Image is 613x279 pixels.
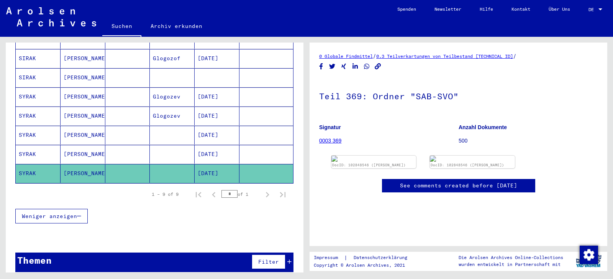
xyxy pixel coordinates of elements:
b: Signatur [319,124,341,130]
mat-cell: [DATE] [195,126,239,144]
div: of 1 [221,190,260,198]
a: Archiv erkunden [141,17,211,35]
mat-cell: [DATE] [195,107,239,125]
a: 0003 369 [319,138,341,144]
mat-cell: [PERSON_NAME] [61,49,105,68]
mat-cell: Glogozof [150,49,195,68]
img: Zustimmung ändern [580,246,598,264]
p: 500 [459,137,598,145]
button: Filter [252,254,285,269]
button: Next page [260,187,275,202]
img: undefined [331,156,416,162]
mat-cell: SIRAK [16,49,61,68]
a: DocID: 102848546 ([PERSON_NAME]) [332,163,406,167]
button: First page [191,187,206,202]
mat-cell: [PERSON_NAME] [61,107,105,125]
p: Die Arolsen Archives Online-Collections [459,254,563,261]
mat-cell: [DATE] [195,49,239,68]
a: See comments created before [DATE] [400,182,517,190]
div: Themen [17,253,52,267]
a: Suchen [102,17,141,37]
a: Impressum [314,254,344,262]
h1: Teil 369: Ordner "SAB-SVO" [319,79,598,112]
span: Weniger anzeigen [22,213,77,220]
button: Copy link [374,62,382,71]
img: yv_logo.png [574,251,603,271]
mat-cell: SYRAK [16,107,61,125]
mat-cell: SYRAK [16,164,61,183]
button: Last page [275,187,290,202]
mat-cell: SYRAK [16,126,61,144]
mat-cell: [DATE] [195,145,239,164]
div: Zustimmung ändern [579,245,598,264]
p: wurden entwickelt in Partnerschaft mit [459,261,563,268]
img: Arolsen_neg.svg [6,7,96,26]
mat-cell: Glogozev [150,107,195,125]
mat-cell: SIRAK [16,68,61,87]
button: Share on Facebook [317,62,325,71]
mat-cell: [PERSON_NAME] [61,68,105,87]
p: Copyright © Arolsen Archives, 2021 [314,262,416,269]
a: Datenschutzerklärung [347,254,416,262]
div: | [314,254,416,262]
b: Anzahl Dokumente [459,124,507,130]
button: Share on WhatsApp [363,62,371,71]
button: Share on LinkedIn [351,62,359,71]
mat-cell: Glogozev [150,87,195,106]
span: / [373,53,376,59]
a: 0.3 Teilverkartungen von Teilbestand [TECHNICAL_ID] [376,53,513,59]
button: Share on Xing [340,62,348,71]
mat-cell: [DATE] [195,164,239,183]
button: Previous page [206,187,221,202]
mat-cell: [PERSON_NAME] [61,145,105,164]
mat-cell: [PERSON_NAME] [61,126,105,144]
mat-cell: SYRAK [16,145,61,164]
mat-cell: [PERSON_NAME] [61,164,105,183]
span: DE [588,7,597,12]
mat-cell: [PERSON_NAME] [61,87,105,106]
mat-cell: SYRAK [16,87,61,106]
span: / [513,53,516,59]
img: undefined [430,156,515,162]
a: 0 Globale Findmittel [319,53,373,59]
span: Filter [258,258,279,265]
button: Share on Twitter [328,62,336,71]
button: Weniger anzeigen [15,209,88,223]
mat-cell: [DATE] [195,87,239,106]
a: DocID: 102848546 ([PERSON_NAME]) [431,163,504,167]
div: 1 – 9 of 9 [152,191,179,198]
